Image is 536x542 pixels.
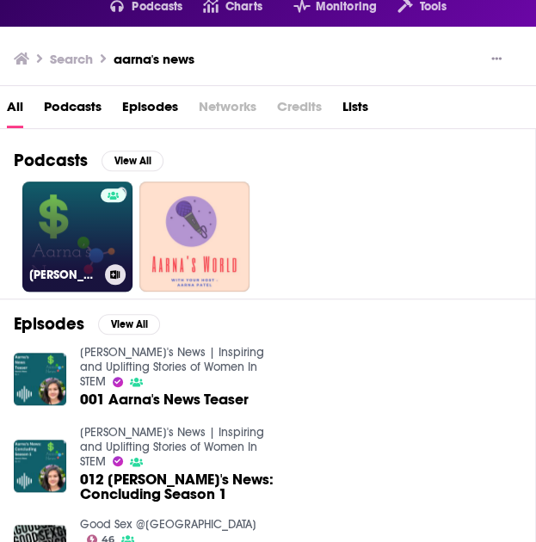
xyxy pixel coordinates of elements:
h2: Episodes [14,313,84,335]
h3: [PERSON_NAME]'s News | Inspiring and Uplifting Stories of Women In STEM [29,268,98,282]
img: 001 Aarna's News Teaser [14,353,66,405]
a: Aarna's News | Inspiring and Uplifting Stories of Women In STEM [80,345,264,389]
span: 012 [PERSON_NAME]'s News: Concluding Season 1 [80,472,276,502]
a: EpisodesView All [14,313,160,335]
button: View All [98,314,160,335]
h3: aarna's news [114,51,194,67]
a: Good Sex @NYU [80,517,256,532]
a: All [7,93,23,128]
h3: Search [50,51,93,67]
a: Lists [342,93,368,128]
h2: Podcasts [14,150,88,171]
a: Episodes [122,93,178,128]
a: PodcastsView All [14,150,163,171]
img: 012 Aarna's News: Concluding Season 1 [14,440,66,492]
a: [PERSON_NAME]'s News | Inspiring and Uplifting Stories of Women In STEM [22,182,132,292]
button: Show More Button [484,51,508,68]
a: 001 Aarna's News Teaser [80,392,249,407]
a: Aarna's News | Inspiring and Uplifting Stories of Women In STEM [80,425,264,469]
a: 012 Aarna's News: Concluding Season 1 [80,472,276,502]
span: Credits [277,93,322,128]
span: Networks [199,93,256,128]
a: Podcasts [44,93,102,128]
button: View All [102,151,163,171]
